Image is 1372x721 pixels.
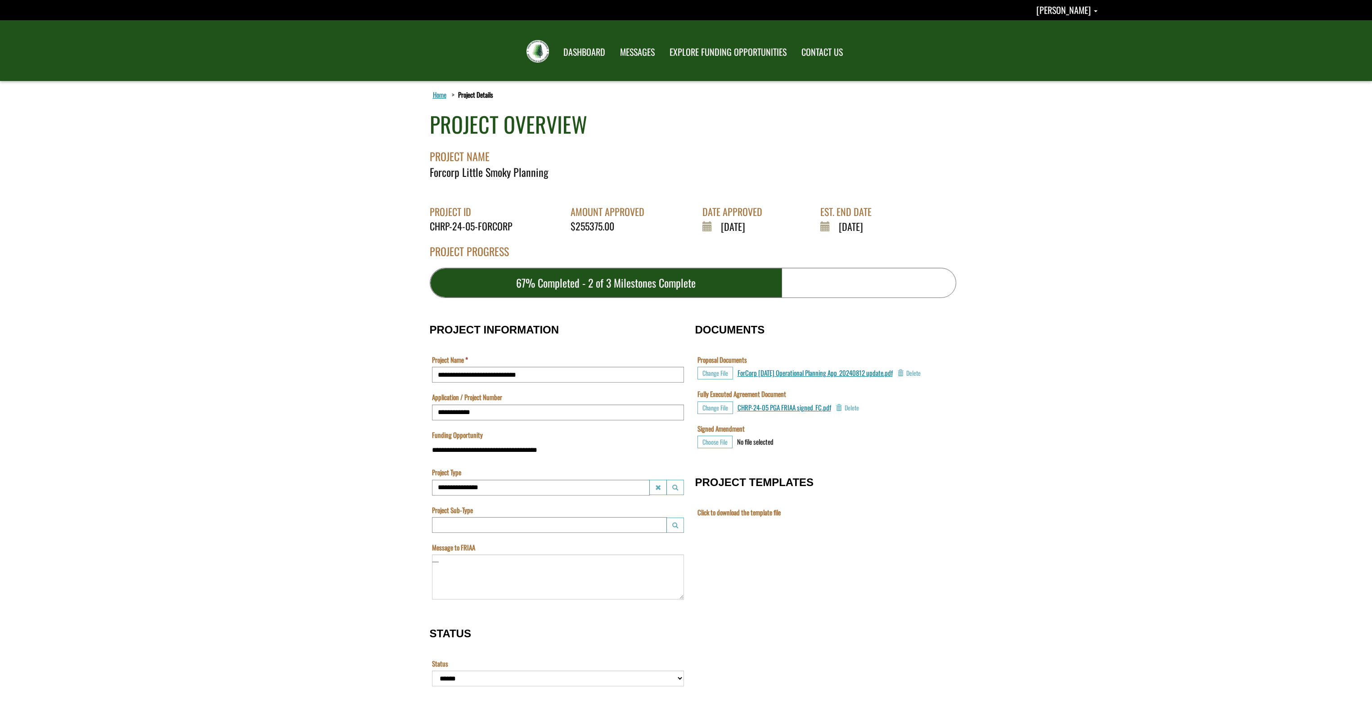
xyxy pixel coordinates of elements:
span: [PERSON_NAME] [1036,3,1091,17]
button: Project Type Clear lookup field [649,480,667,495]
div: PROJECT OVERVIEW [430,109,587,140]
div: [DATE] [820,219,878,234]
a: DASHBOARD [557,41,612,63]
div: No file selected [737,437,774,446]
button: Choose File for Proposal Documents [697,367,733,379]
div: PROJECT PROGRESS [430,243,956,268]
label: Project Type [432,468,461,477]
label: Status [432,659,448,668]
div: PROJECT ID [430,205,519,219]
label: Application / Project Number [432,392,502,402]
div: AMOUNT APPROVED [571,205,651,219]
label: Message to FRIAA [432,543,475,552]
button: Choose File for Fully Executed Agreement Document [697,401,733,414]
input: Project Sub-Type [432,517,667,533]
a: Bob Christian [1036,3,1098,17]
a: EXPLORE FUNDING OPPORTUNITIES [663,41,793,63]
h3: PROJECT INFORMATION [430,324,686,336]
input: Project Name [432,367,684,383]
label: Proposal Documents [697,355,747,365]
input: Project Type [432,480,650,496]
h3: DOCUMENTS [695,324,943,336]
div: — [432,556,439,566]
div: [DATE] [702,219,769,234]
nav: Main Navigation [555,38,850,63]
button: Delete [897,367,921,379]
a: CHRP-24-05 PGA FRIAA signed_FC.pdf [738,402,831,412]
a: CONTACT US [795,41,850,63]
div: Forcorp Little Smoky Planning [430,164,956,180]
label: Project Sub-Type [432,505,473,515]
button: Choose File for Signed Amendment [697,436,733,448]
a: Home [431,89,448,100]
fieldset: DOCUMENTS [695,315,943,458]
button: Project Sub-Type Launch lookup modal [666,518,684,533]
h3: PROJECT TEMPLATES [695,477,943,488]
label: Project Name [432,355,468,365]
div: $255375.00 [571,219,651,233]
div: EST. END DATE [820,205,878,219]
label: Funding Opportunity [432,430,483,440]
button: Delete [836,401,859,414]
fieldset: Section [430,705,686,721]
a: MESSAGES [613,41,661,63]
div: 67% Completed - 2 of 3 Milestones Complete [430,268,783,297]
label: Click to download the template file [697,508,781,517]
img: FRIAA Submissions Portal [526,40,549,63]
label: Fully Executed Agreement Document [697,389,786,399]
h3: STATUS [430,628,686,640]
fieldset: PROJECT INFORMATION [430,315,686,609]
div: DATE APPROVED [702,205,769,219]
textarea: Message to FRIAA [432,554,684,599]
div: PROJECT NAME [430,140,956,164]
a: ForCorp [DATE] Operational Planning App_20240812 update.pdf [738,368,893,378]
label: Signed Amendment [697,424,745,433]
div: CHRP-24-05-FORCORP [430,219,519,233]
fieldset: PROJECT TEMPLATES [695,467,943,529]
input: Funding Opportunity [432,442,684,458]
li: Project Details [450,90,493,99]
button: Project Type Launch lookup modal [666,480,684,495]
fieldset: STATUS [430,618,686,696]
